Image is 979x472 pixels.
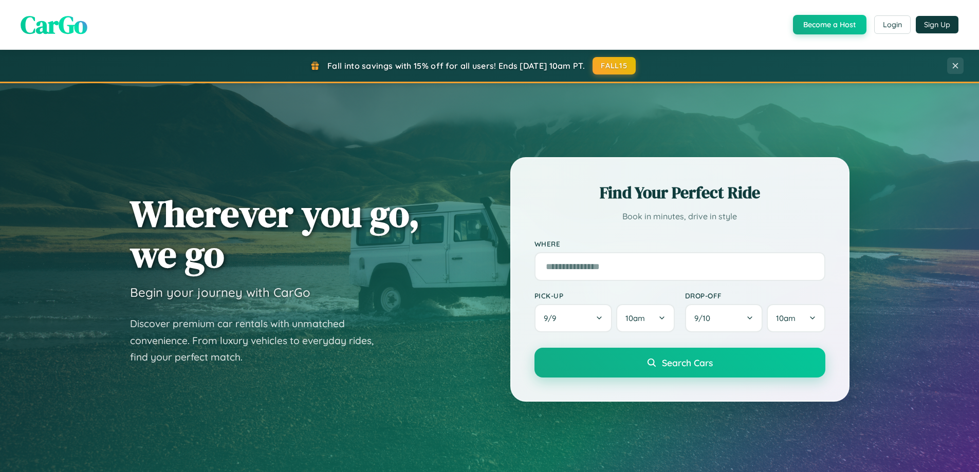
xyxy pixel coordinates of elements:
[534,348,825,377] button: Search Cars
[685,291,825,300] label: Drop-off
[534,239,825,248] label: Where
[544,313,561,323] span: 9 / 9
[793,15,866,34] button: Become a Host
[685,304,763,332] button: 9/10
[130,315,387,366] p: Discover premium car rentals with unmatched convenience. From luxury vehicles to everyday rides, ...
[534,291,675,300] label: Pick-up
[662,357,713,368] span: Search Cars
[130,285,310,300] h3: Begin your journey with CarGo
[534,181,825,204] h2: Find Your Perfect Ride
[593,57,636,74] button: FALL15
[327,61,585,71] span: Fall into savings with 15% off for all users! Ends [DATE] 10am PT.
[694,313,715,323] span: 9 / 10
[916,16,958,33] button: Sign Up
[874,15,911,34] button: Login
[767,304,825,332] button: 10am
[776,313,796,323] span: 10am
[534,209,825,224] p: Book in minutes, drive in style
[625,313,645,323] span: 10am
[616,304,674,332] button: 10am
[130,193,420,274] h1: Wherever you go, we go
[21,8,87,42] span: CarGo
[534,304,613,332] button: 9/9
